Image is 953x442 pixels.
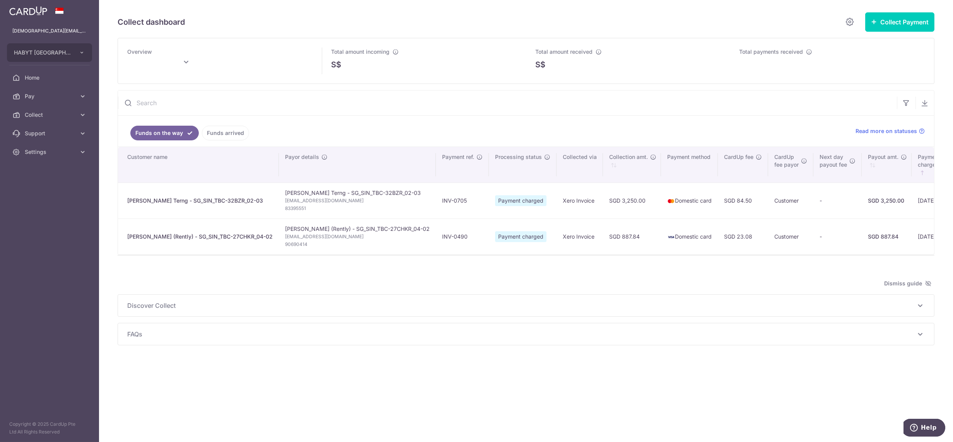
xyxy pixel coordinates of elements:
span: [EMAIL_ADDRESS][DOMAIN_NAME] [285,233,430,241]
span: Settings [25,148,76,156]
a: Funds arrived [202,126,249,140]
td: Xero Invoice [557,218,603,254]
td: SGD 3,250.00 [603,183,661,218]
button: HABYT [GEOGRAPHIC_DATA] ONE PTE. LTD. [7,43,92,62]
span: Help [17,5,33,12]
iframe: Opens a widget where you can find more information [903,419,945,438]
span: Collect [25,111,76,119]
span: 83395551 [285,205,430,212]
td: - [813,218,862,254]
td: SGD 84.50 [718,183,768,218]
th: Processing status [489,147,557,183]
td: Xero Invoice [557,183,603,218]
span: Payment ref. [442,153,474,161]
th: Collection amt. : activate to sort column ascending [603,147,661,183]
span: Payment charged [495,231,547,242]
span: Total amount received [535,48,593,55]
span: Payment charged [495,195,547,206]
div: [PERSON_NAME] Terng - SG_SIN_TBC-32BZR_02-03 [127,197,273,205]
span: Processing status [495,153,542,161]
td: Customer [768,218,813,254]
p: Discover Collect [127,301,925,310]
span: Next day payout fee [820,153,847,169]
span: Total payments received [740,48,803,55]
span: Payment charged date [918,153,952,169]
th: Payment ref. [436,147,489,183]
td: INV-0705 [436,183,489,218]
span: HABYT [GEOGRAPHIC_DATA] ONE PTE. LTD. [14,49,71,56]
span: CardUp fee [724,153,753,161]
span: Total amount incoming [331,48,390,55]
span: Collection amt. [609,153,648,161]
span: Payor details [285,153,319,161]
a: Read more on statuses [856,127,925,135]
th: Collected via [557,147,603,183]
span: Pay [25,92,76,100]
input: Search [118,90,897,115]
td: SGD 887.84 [603,218,661,254]
th: Payout amt. : activate to sort column ascending [862,147,912,183]
span: Discover Collect [127,301,915,310]
a: Funds on the way [130,126,199,140]
div: SGD 887.84 [868,233,905,241]
th: Next daypayout fee [813,147,862,183]
span: Read more on statuses [856,127,917,135]
img: CardUp [9,6,47,15]
img: visa-sm-192604c4577d2d35970c8ed26b86981c2741ebd56154ab54ad91a526f0f24972.png [667,233,675,241]
span: Home [25,74,76,82]
span: Overview [127,48,152,55]
td: [PERSON_NAME] (Rently) - SG_SIN_TBC-27CHKR_04-02 [279,218,436,254]
th: CardUpfee payor [768,147,813,183]
th: Payment method [661,147,718,183]
span: FAQs [127,329,915,339]
button: Collect Payment [865,12,934,32]
td: Domestic card [661,218,718,254]
span: S$ [331,59,342,70]
th: Customer name [118,147,279,183]
td: - [813,183,862,218]
span: Payout amt. [868,153,898,161]
span: S$ [535,59,545,70]
span: 90690414 [285,241,430,248]
th: CardUp fee [718,147,768,183]
div: SGD 3,250.00 [868,197,905,205]
span: Dismiss guide [884,279,931,288]
th: Payor details [279,147,436,183]
td: Domestic card [661,183,718,218]
p: [DEMOGRAPHIC_DATA][EMAIL_ADDRESS][DOMAIN_NAME] [12,27,87,35]
td: SGD 23.08 [718,218,768,254]
div: [PERSON_NAME] (Rently) - SG_SIN_TBC-27CHKR_04-02 [127,233,273,241]
td: INV-0490 [436,218,489,254]
td: Customer [768,183,813,218]
span: [EMAIL_ADDRESS][DOMAIN_NAME] [285,197,430,205]
td: [PERSON_NAME] Terng - SG_SIN_TBC-32BZR_02-03 [279,183,436,218]
span: CardUp fee payor [774,153,799,169]
span: Support [25,130,76,137]
img: mastercard-sm-87a3fd1e0bddd137fecb07648320f44c262e2538e7db6024463105ddbc961eb2.png [667,197,675,205]
p: FAQs [127,329,925,339]
h5: Collect dashboard [118,16,185,28]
